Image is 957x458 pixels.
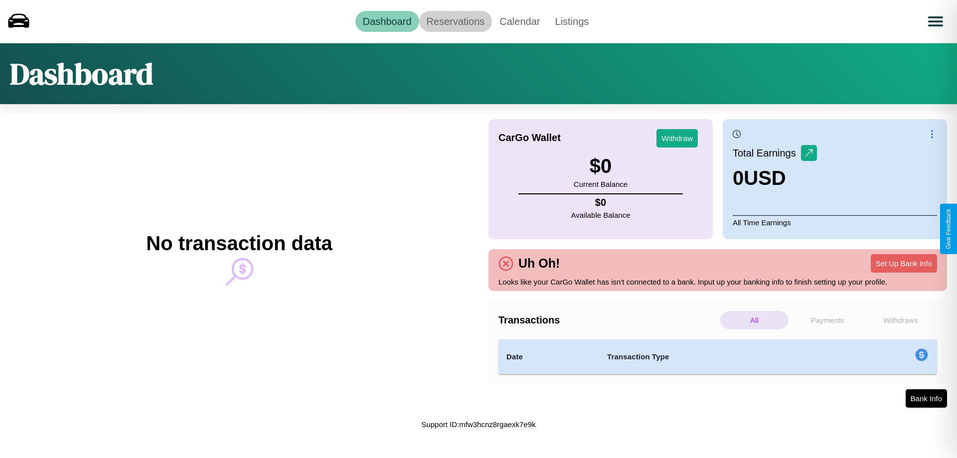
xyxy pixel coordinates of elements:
h1: Dashboard [10,53,153,94]
p: All [720,311,789,329]
button: Set Up Bank Info [871,254,937,273]
a: Listings [547,11,596,32]
h4: Transactions [498,314,718,326]
h4: $ 0 [571,197,631,208]
button: Withdraw [656,129,698,148]
h4: CarGo Wallet [498,132,561,144]
p: All Time Earnings [733,215,937,229]
h4: Uh Oh! [513,256,565,271]
p: Current Balance [574,177,628,191]
p: Looks like your CarGo Wallet has isn't connected to a bank. Input up your banking info to finish ... [498,275,937,289]
h3: 0 USD [733,167,817,189]
button: Open menu [922,7,950,35]
div: Give Feedback [945,209,952,249]
a: Dashboard [355,11,419,32]
h4: Date [506,351,591,363]
table: simple table [498,339,937,374]
p: Payments [794,311,862,329]
h4: Transaction Type [607,351,833,363]
h2: No transaction data [146,232,332,255]
button: Bank Info [906,389,947,408]
p: Available Balance [571,208,631,222]
a: Reservations [419,11,492,32]
h3: $ 0 [574,155,628,177]
p: Withdraws [866,311,935,329]
p: Support ID: mfw3hcnz8rgaexk7e9k [421,418,535,431]
a: Calendar [492,11,547,32]
p: Total Earnings [733,144,801,162]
